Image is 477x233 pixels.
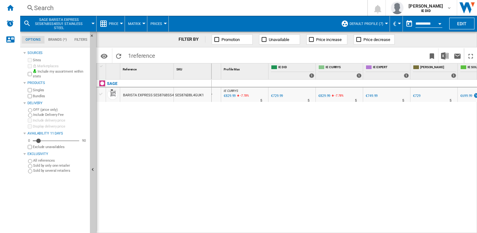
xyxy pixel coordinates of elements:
[131,52,155,59] span: reference
[128,16,144,32] div: Matrix
[439,48,451,63] button: Download in Excel
[426,48,438,63] button: Bookmark this report
[179,36,205,43] div: FILTER BY
[28,169,32,173] input: Sold by several retailers
[33,112,87,117] label: Include Delivery Fee
[278,65,314,70] span: IE DID
[420,65,456,70] span: [PERSON_NAME]
[80,138,87,143] div: 90
[71,36,91,44] md-tab-item: Filters
[123,88,211,103] div: BARISTA EXPRESS SES876BSS4EEU1 STAINLESS STEEL
[109,22,118,26] span: Price
[224,89,238,93] span: IE CURRYS
[409,3,443,9] span: [PERSON_NAME]
[121,63,174,73] div: Sort None
[222,63,268,73] div: Sort None
[364,63,410,79] div: IE EXPERT 1 offers sold by IE EXPERT
[412,63,457,79] div: [PERSON_NAME] 1 offers sold by IE HARVEY NORMAN
[460,94,472,98] div: €699.99
[174,87,211,102] div: SES876DBL4GUK1
[402,98,404,104] div: Delivery Time : 5 days
[270,63,315,79] div: IE DID 1 offers sold by IE DID
[269,37,289,42] span: Unavailable
[259,34,300,45] button: Unavailable
[318,94,330,98] div: €829.99
[334,93,338,100] i: %
[413,94,421,98] div: €729
[128,22,141,26] span: Matrix
[240,94,247,97] span: -7.78
[123,68,137,71] span: Reference
[109,16,121,32] button: Price
[33,124,87,129] label: Display delivery price
[150,22,162,26] span: Prices
[26,138,32,143] div: 0
[27,152,87,157] div: Exclusivity
[33,94,87,99] label: Bundles
[33,163,87,168] label: Sold by only one retailer
[150,16,165,32] button: Prices
[125,48,158,62] span: 1
[373,65,409,70] span: IE EXPERT
[464,48,477,63] button: Maximize
[6,20,14,27] img: alerts-logo.svg
[28,164,32,168] input: Sold by only one retailer
[450,98,451,104] div: Delivery Time : 5 days
[341,16,386,32] div: Default profile (7)
[223,93,236,99] div: Last updated : Sunday, 31 August 2025 00:38
[28,70,32,78] input: Include my assortment within stats
[404,73,409,78] div: 1 offers sold by IE EXPERT
[33,138,79,144] md-slider: Availability
[308,98,309,104] div: Delivery Time : 5 days
[306,34,347,45] button: Price increase
[451,48,464,63] button: Send this report by email
[121,63,174,73] div: Reference Sort None
[175,63,211,73] div: Sort None
[390,16,403,32] md-menu: Currency
[354,34,395,45] button: Price decrease
[270,93,283,99] div: €729.99
[44,36,71,44] md-tab-item: Brands (*)
[391,2,403,14] img: profile.jpg
[350,16,386,32] button: Default profile (7)
[28,94,32,98] input: Bundles
[224,68,240,71] span: Profile Max
[393,21,396,27] span: €
[271,94,283,98] div: €729.99
[33,69,87,79] label: Include my assortment within stats
[33,118,87,123] label: Include delivery price
[212,34,253,45] button: Promotion
[98,50,110,62] button: Options
[393,16,399,32] button: €
[412,93,421,99] div: €729
[451,73,456,78] div: 1 offers sold by IE HARVEY NORMAN
[441,52,449,60] img: excel-24x24.png
[33,145,87,149] label: Exclude unavailables
[33,88,87,93] label: Singles
[316,37,342,42] span: Price increase
[33,168,87,173] label: Sold by several retailers
[28,108,32,112] input: OFF (price only)
[326,65,362,70] span: IE CURRYS
[34,3,351,12] div: Search
[112,48,125,63] button: Reload
[317,93,330,99] div: €829.99
[22,36,44,44] md-tab-item: Options
[221,37,240,42] span: Promotion
[335,94,341,97] span: -7.78
[28,58,32,62] input: Sites
[309,73,314,78] div: 1 offers sold by IE DID
[27,51,87,56] div: Sources
[27,101,87,106] div: Delivery
[28,88,32,92] input: Singles
[28,124,32,128] input: Display delivery price
[27,131,87,136] div: Availability 11 Days
[363,37,390,42] span: Price decrease
[33,18,84,30] span: SAGE BARISTA EXPRESS SES876BSS4EEU1 STAINLESS STEEL
[222,63,268,73] div: Profile Max Sort None
[33,69,37,73] img: mysite-bg-18x18.png
[27,81,87,86] div: Products
[421,9,431,13] b: IE DID
[449,18,474,29] button: Edit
